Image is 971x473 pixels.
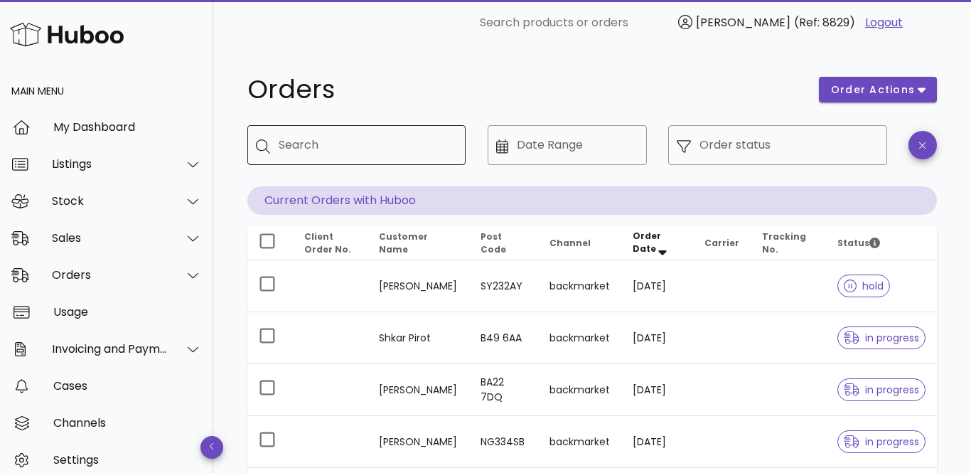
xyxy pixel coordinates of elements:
td: Shkar Pirot [368,312,469,364]
td: [DATE] [621,364,693,416]
button: order actions [819,77,937,102]
div: Stock [52,194,168,208]
span: Client Order No. [304,230,351,255]
a: Logout [865,14,903,31]
div: Invoicing and Payments [52,342,168,356]
span: (Ref: 8829) [794,14,855,31]
div: Cases [53,379,202,393]
span: in progress [844,385,919,395]
span: Customer Name [379,230,428,255]
img: Huboo Logo [10,19,124,50]
span: Tracking No. [762,230,806,255]
th: Tracking No. [751,226,826,260]
td: backmarket [538,312,621,364]
th: Carrier [693,226,751,260]
td: [PERSON_NAME] [368,364,469,416]
td: [PERSON_NAME] [368,260,469,312]
td: [PERSON_NAME] [368,416,469,468]
div: Sales [52,231,168,245]
td: NG334SB [469,416,538,468]
span: Order Date [633,230,661,255]
div: Orders [52,268,168,282]
th: Client Order No. [293,226,368,260]
span: order actions [830,83,916,97]
span: Channel [549,237,591,249]
td: SY232AY [469,260,538,312]
td: B49 6AA [469,312,538,364]
div: Usage [53,305,202,319]
th: Customer Name [368,226,469,260]
p: Current Orders with Huboo [247,186,937,215]
span: Status [837,237,880,249]
span: in progress [844,333,919,343]
span: [PERSON_NAME] [696,14,790,31]
td: backmarket [538,364,621,416]
td: [DATE] [621,260,693,312]
td: [DATE] [621,416,693,468]
td: BA22 7DQ [469,364,538,416]
span: Carrier [704,237,739,249]
span: Post Code [481,230,506,255]
div: Settings [53,453,202,467]
td: [DATE] [621,312,693,364]
span: in progress [844,437,919,447]
td: backmarket [538,416,621,468]
div: Listings [52,157,168,171]
th: Channel [538,226,621,260]
th: Order Date: Sorted descending. Activate to remove sorting. [621,226,693,260]
div: My Dashboard [53,120,202,134]
h1: Orders [247,77,802,102]
span: hold [844,281,884,291]
th: Status [826,226,937,260]
td: backmarket [538,260,621,312]
div: Channels [53,416,202,430]
th: Post Code [469,226,538,260]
